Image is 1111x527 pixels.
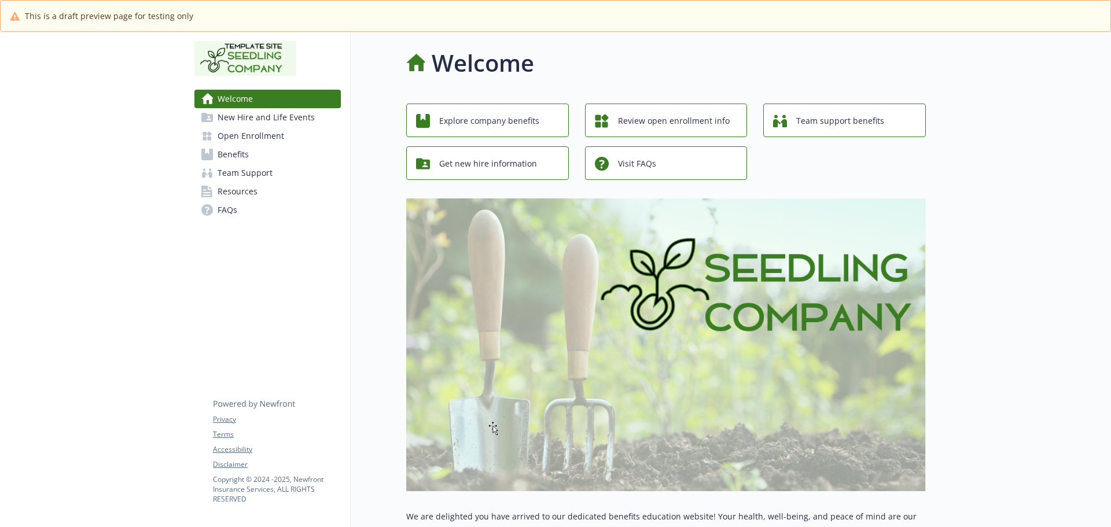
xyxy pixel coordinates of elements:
[25,10,193,22] span: This is a draft preview page for testing only
[194,90,341,108] a: Welcome
[218,127,284,145] span: Open Enrollment
[218,182,257,201] span: Resources
[763,104,926,137] button: Team support benefits
[194,127,341,145] a: Open Enrollment
[218,108,315,127] span: New Hire and Life Events
[194,182,341,201] a: Resources
[218,201,237,219] span: FAQs
[796,110,884,132] span: Team support benefits
[439,153,537,175] span: Get new hire information
[585,104,748,137] button: Review open enrollment info
[406,146,569,180] button: Get new hire information
[585,146,748,180] button: Visit FAQs
[213,459,340,470] a: Disclaimer
[439,110,539,132] span: Explore company benefits
[218,164,273,182] span: Team Support
[218,90,253,108] span: Welcome
[406,198,926,491] img: overview page banner
[406,104,569,137] button: Explore company benefits
[213,474,340,504] p: Copyright © 2024 - 2025 , Newfront Insurance Services, ALL RIGHTS RESERVED
[213,429,340,440] a: Terms
[194,201,341,219] a: FAQs
[194,108,341,127] a: New Hire and Life Events
[194,164,341,182] a: Team Support
[618,153,656,175] span: Visit FAQs
[618,110,730,132] span: Review open enrollment info
[218,145,249,164] span: Benefits
[213,444,340,455] a: Accessibility
[194,145,341,164] a: Benefits
[213,414,340,425] a: Privacy
[432,46,534,80] h1: Welcome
